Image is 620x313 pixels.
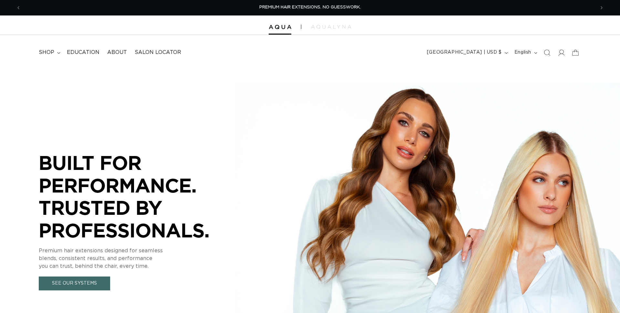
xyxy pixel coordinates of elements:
[259,5,361,9] span: PREMIUM HAIR EXTENSIONS. NO GUESSWORK.
[427,49,502,56] span: [GEOGRAPHIC_DATA] | USD $
[67,49,99,56] span: Education
[103,45,131,60] a: About
[39,151,232,241] p: BUILT FOR PERFORMANCE. TRUSTED BY PROFESSIONALS.
[594,2,609,14] button: Next announcement
[39,49,54,56] span: shop
[11,2,26,14] button: Previous announcement
[269,25,291,29] img: Aqua Hair Extensions
[131,45,185,60] a: Salon Locator
[39,276,110,290] a: See Our Systems
[39,247,232,270] p: Premium hair extensions designed for seamless blends, consistent results, and performance you can...
[311,25,351,29] img: aqualyna.com
[107,49,127,56] span: About
[540,46,554,60] summary: Search
[35,45,63,60] summary: shop
[63,45,103,60] a: Education
[514,49,531,56] span: English
[135,49,181,56] span: Salon Locator
[423,47,511,59] button: [GEOGRAPHIC_DATA] | USD $
[511,47,540,59] button: English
